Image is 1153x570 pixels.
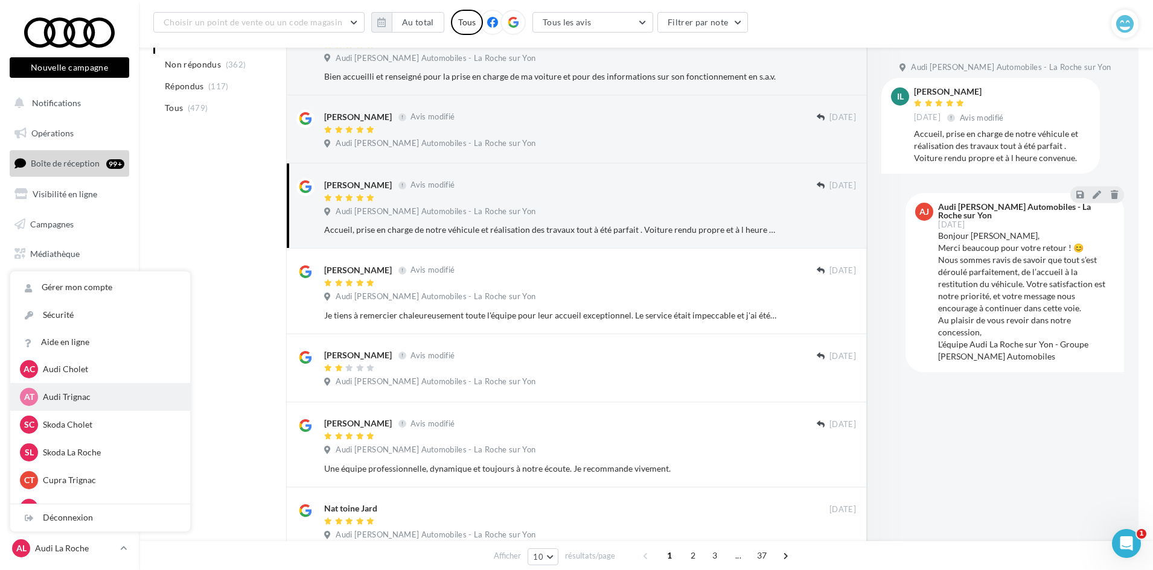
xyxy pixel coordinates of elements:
span: Avis modifié [410,419,455,428]
iframe: Intercom live chat [1112,529,1141,558]
span: résultats/page [565,550,615,562]
span: 37 [752,546,772,565]
button: Au total [371,12,444,33]
span: Audi [PERSON_NAME] Automobiles - La Roche sur Yon [911,62,1111,73]
span: Campagnes [30,218,74,229]
span: Opérations [31,128,74,138]
span: Répondus [165,80,204,92]
span: Non répondus [165,59,221,71]
span: Audi [PERSON_NAME] Automobiles - La Roche sur Yon [336,138,535,149]
a: Médiathèque [7,241,132,267]
div: Accueil, prise en charge de notre véhicule et réalisation des travaux tout à été parfait . Voitur... [324,224,778,236]
span: Afficher [494,550,521,562]
span: AT [24,391,34,403]
span: (117) [208,81,229,91]
button: Tous les avis [532,12,653,33]
span: [DATE] [829,504,856,515]
span: SC [24,419,34,431]
span: [DATE] [829,112,856,123]
span: Choisir un point de vente ou un code magasin [164,17,342,27]
div: Bonjour [PERSON_NAME], Merci beaucoup pour votre retour ! 😊 Nous sommes ravis de savoir que tout ... [938,230,1114,363]
div: Nat toine Jard [324,502,377,515]
p: Audi Trignac [43,391,176,403]
span: Boîte de réception [31,158,100,168]
div: Tous [451,10,483,35]
span: Tous les avis [543,17,592,27]
span: CT [24,474,34,486]
button: Notifications [7,90,127,116]
span: (362) [226,60,246,69]
a: Boîte de réception99+ [7,150,132,176]
div: [PERSON_NAME] [324,417,392,429]
span: Avis modifié [410,350,455,360]
a: Opérations [7,121,132,146]
p: Seat Cholet [43,502,176,514]
span: AJ [919,206,929,218]
span: [DATE] [829,351,856,362]
a: AL Audi La Roche [10,537,129,560]
span: Audi [PERSON_NAME] Automobiles - La Roche sur Yon [336,206,535,217]
a: Gérer mon compte [10,274,190,301]
p: Audi La Roche [35,542,115,554]
span: [DATE] [829,180,856,191]
div: [PERSON_NAME] [324,264,392,276]
span: 2 [683,546,703,565]
span: Tous [165,102,183,114]
a: Visibilité en ligne [7,182,132,207]
div: Accueil, prise en charge de notre véhicule et réalisation des travaux tout à été parfait . Voitur... [914,128,1090,164]
div: [PERSON_NAME] [324,179,392,191]
span: Médiathèque [30,249,80,259]
button: Au total [392,12,444,33]
div: Une équipe professionnelle, dynamique et toujours à notre écoute. Je recommande vivement. [324,463,778,475]
span: Visibilité en ligne [33,189,97,199]
div: Déconnexion [10,504,190,531]
span: Avis modifié [410,180,455,190]
span: Audi [PERSON_NAME] Automobiles - La Roche sur Yon [336,530,535,540]
a: Aide en ligne [10,329,190,356]
p: Cupra Trignac [43,474,176,486]
span: SL [25,446,34,458]
span: Audi [PERSON_NAME] Automobiles - La Roche sur Yon [336,291,535,302]
span: 3 [705,546,724,565]
button: 10 [528,548,558,565]
span: (479) [188,103,208,113]
span: Avis modifié [410,112,455,122]
p: Skoda La Roche [43,446,176,458]
span: Avis modifié [960,113,1004,122]
span: [DATE] [938,221,965,229]
span: Audi [PERSON_NAME] Automobiles - La Roche sur Yon [336,445,535,455]
div: Bien accueilli et renseigné pour la prise en charge de ma voiture et pour des informations sur so... [324,71,778,83]
div: Audi [PERSON_NAME] Automobiles - La Roche sur Yon [938,203,1112,220]
span: 1 [1137,529,1146,539]
span: SC [24,502,34,514]
div: Je tiens à remercier chaleureusement toute l'équipe pour leur accueil exceptionnel. Le service ét... [324,309,778,321]
div: 99+ [106,159,124,169]
span: [DATE] [829,265,856,276]
span: Avis modifié [410,265,455,275]
a: Campagnes [7,212,132,237]
a: PLV et print personnalisable [7,271,132,307]
button: Choisir un point de vente ou un code magasin [153,12,365,33]
span: [DATE] [829,419,856,430]
div: [PERSON_NAME] [914,87,1006,96]
button: Filtrer par note [657,12,749,33]
span: Audi [PERSON_NAME] Automobiles - La Roche sur Yon [336,376,535,387]
p: Skoda Cholet [43,419,176,431]
p: Audi Cholet [43,363,176,375]
span: ... [729,546,748,565]
span: 1 [660,546,679,565]
button: Nouvelle campagne [10,57,129,78]
div: [PERSON_NAME] [324,349,392,361]
span: Audi [PERSON_NAME] Automobiles - La Roche sur Yon [336,53,535,64]
span: 10 [533,552,543,562]
span: IL [897,90,904,103]
span: AC [24,363,35,375]
div: [PERSON_NAME] [324,111,392,123]
span: [DATE] [914,112,941,123]
a: Sécurité [10,302,190,329]
span: Notifications [32,98,81,108]
span: AL [16,542,27,554]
